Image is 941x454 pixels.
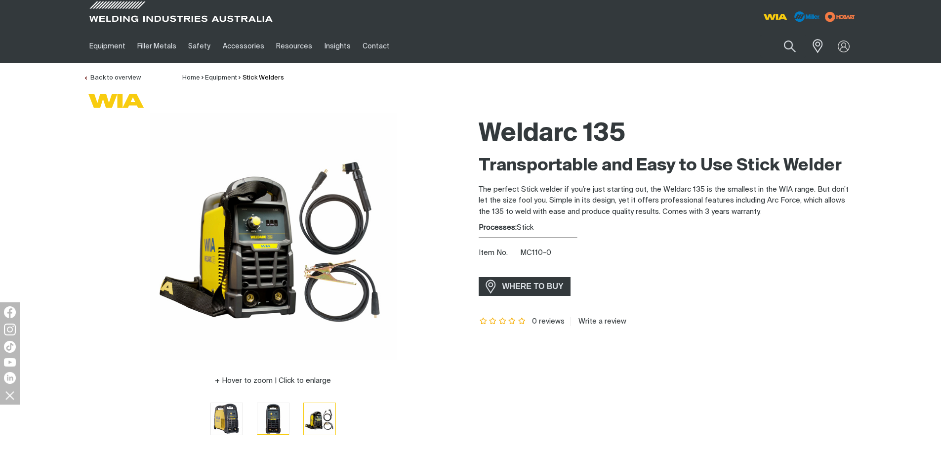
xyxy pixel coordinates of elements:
[479,184,858,218] p: The perfect Stick welder if you’re just starting out, the Weldarc 135 is the smallest in the WIA ...
[303,403,336,435] button: Go to slide 3
[304,403,335,435] img: Weldarc 135
[479,248,519,259] span: Item No.
[131,29,182,63] a: Filler Metals
[211,403,243,435] img: Weldarc 135
[571,317,626,326] a: Write a review
[357,29,396,63] a: Contact
[496,279,570,294] span: WHERE TO BUY
[150,113,397,360] img: Weldarc 135
[4,358,16,367] img: YouTube
[318,29,356,63] a: Insights
[822,9,858,24] img: miller
[182,29,216,63] a: Safety
[83,29,131,63] a: Equipment
[773,35,807,58] button: Search products
[209,375,337,387] button: Hover to zoom | Click to enlarge
[182,73,284,83] nav: Breadcrumb
[217,29,270,63] a: Accessories
[83,29,664,63] nav: Main
[479,224,517,231] strong: Processes:
[479,277,571,295] a: WHERE TO BUY
[210,403,243,435] button: Go to slide 1
[1,387,18,404] img: hide socials
[532,318,565,325] span: 0 reviews
[182,75,200,81] a: Home
[4,372,16,384] img: LinkedIn
[479,222,858,234] div: Stick
[205,75,237,81] a: Equipment
[479,155,858,177] h2: Transportable and Easy to Use Stick Welder
[257,403,289,435] img: Weldarc 135
[4,306,16,318] img: Facebook
[760,35,806,58] input: Product name or item number...
[479,118,858,150] h1: Weldarc 135
[257,403,289,435] button: Go to slide 2
[479,318,527,325] span: Rating: {0}
[83,75,141,81] a: Back to overview
[4,341,16,353] img: TikTok
[270,29,318,63] a: Resources
[520,249,551,256] span: MC110-0
[243,75,284,81] a: Stick Welders
[4,324,16,335] img: Instagram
